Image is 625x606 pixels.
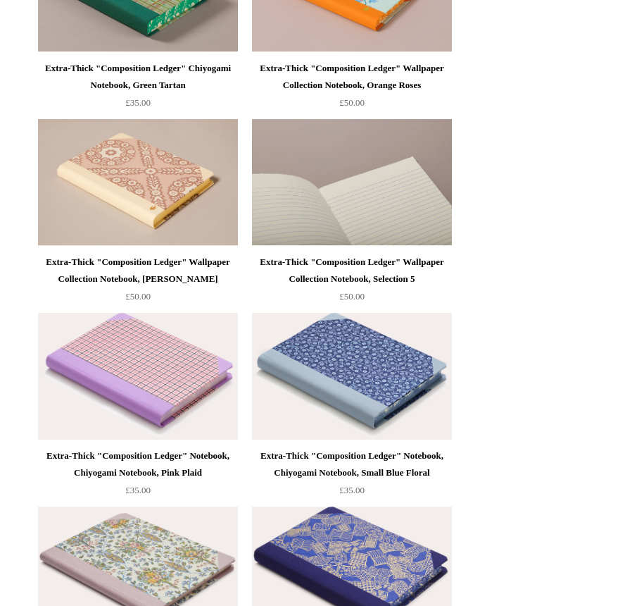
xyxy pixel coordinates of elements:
[42,254,234,287] div: Extra-Thick "Composition Ledger" Wallpaper Collection Notebook, [PERSON_NAME]
[38,119,238,246] img: Extra-Thick "Composition Ledger" Wallpaper Collection Notebook, Laurel Trellis
[252,254,452,311] a: Extra-Thick "Composition Ledger" Wallpaper Collection Notebook, Selection 5 £50.00
[252,119,452,246] img: Extra-Thick "Composition Ledger" Wallpaper Collection Notebook, Selection 5
[38,313,238,440] img: Extra-Thick "Composition Ledger" Notebook, Chiyogami Notebook, Pink Plaid
[125,97,151,108] span: £35.00
[339,485,365,495] span: £35.00
[38,254,238,311] a: Extra-Thick "Composition Ledger" Wallpaper Collection Notebook, [PERSON_NAME] £50.00
[252,447,452,505] a: Extra-Thick "Composition Ledger" Notebook, Chiyogami Notebook, Small Blue Floral £35.00
[252,313,452,440] img: Extra-Thick "Composition Ledger" Notebook, Chiyogami Notebook, Small Blue Floral
[339,97,365,108] span: £50.00
[339,291,365,302] span: £50.00
[252,313,452,440] a: Extra-Thick "Composition Ledger" Notebook, Chiyogami Notebook, Small Blue Floral Extra-Thick "Com...
[38,313,238,440] a: Extra-Thick "Composition Ledger" Notebook, Chiyogami Notebook, Pink Plaid Extra-Thick "Compositio...
[255,60,448,94] div: Extra-Thick "Composition Ledger" Wallpaper Collection Notebook, Orange Roses
[255,447,448,481] div: Extra-Thick "Composition Ledger" Notebook, Chiyogami Notebook, Small Blue Floral
[255,254,448,287] div: Extra-Thick "Composition Ledger" Wallpaper Collection Notebook, Selection 5
[42,447,234,481] div: Extra-Thick "Composition Ledger" Notebook, Chiyogami Notebook, Pink Plaid
[38,60,238,118] a: Extra-Thick "Composition Ledger" Chiyogami Notebook, Green Tartan £35.00
[252,119,452,246] a: Extra-Thick "Composition Ledger" Wallpaper Collection Notebook, Selection 5 Extra-Thick "Composit...
[125,485,151,495] span: £35.00
[252,60,452,118] a: Extra-Thick "Composition Ledger" Wallpaper Collection Notebook, Orange Roses £50.00
[38,119,238,246] a: Extra-Thick "Composition Ledger" Wallpaper Collection Notebook, Laurel Trellis Extra-Thick "Compo...
[125,291,151,302] span: £50.00
[38,447,238,505] a: Extra-Thick "Composition Ledger" Notebook, Chiyogami Notebook, Pink Plaid £35.00
[42,60,234,94] div: Extra-Thick "Composition Ledger" Chiyogami Notebook, Green Tartan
